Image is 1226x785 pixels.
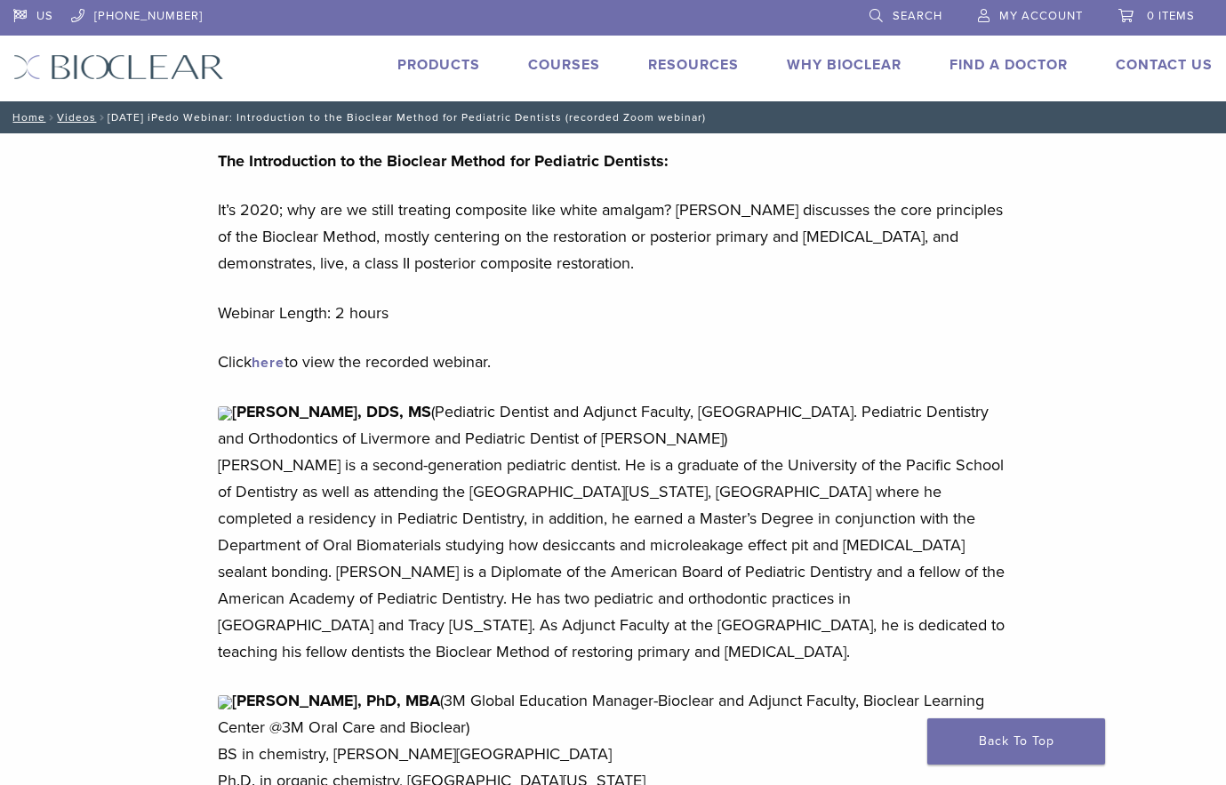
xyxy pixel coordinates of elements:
[893,9,942,23] span: Search
[218,348,1008,375] p: Click to view the recorded webinar.
[999,9,1083,23] span: My Account
[397,56,480,74] a: Products
[1116,56,1213,74] a: Contact Us
[950,56,1068,74] a: Find A Doctor
[927,718,1105,765] a: Back To Top
[218,398,1008,665] p: (Pediatric Dentist and Adjunct Faculty, [GEOGRAPHIC_DATA]. Pediatric Dentistry and Orthodontics o...
[648,56,739,74] a: Resources
[45,113,57,122] span: /
[218,695,232,709] img: 0
[218,196,1008,276] p: It’s 2020; why are we still treating composite like white amalgam? [PERSON_NAME] discusses the co...
[528,56,600,74] a: Courses
[1147,9,1195,23] span: 0 items
[252,354,284,372] a: here
[218,300,1008,326] p: Webinar Length: 2 hours
[787,56,901,74] a: Why Bioclear
[218,406,232,421] img: 0
[218,151,669,171] strong: The Introduction to the Bioclear Method for Pediatric Dentists:
[57,111,96,124] a: Videos
[232,691,440,710] b: [PERSON_NAME], PhD, MBA
[13,54,224,80] img: Bioclear
[232,402,431,421] b: [PERSON_NAME], DDS, MS
[7,111,45,124] a: Home
[96,113,108,122] span: /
